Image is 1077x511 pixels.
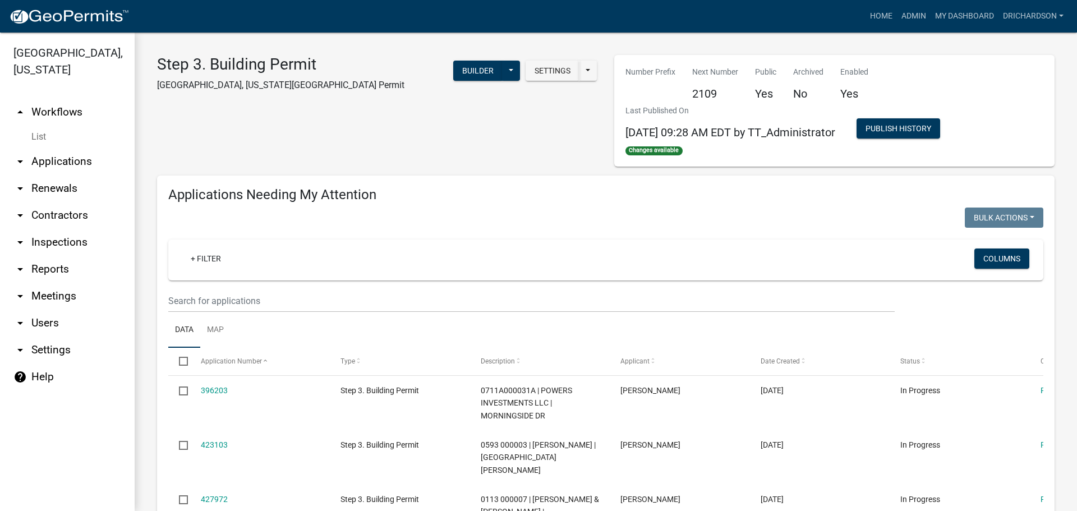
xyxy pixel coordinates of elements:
i: arrow_drop_down [13,263,27,276]
a: Home [866,6,897,27]
a: My Dashboard [931,6,998,27]
span: 0711A000031A | POWERS INVESTMENTS LLC | MORNINGSIDE DR [481,386,572,421]
span: Michael Fitzgerald [620,440,680,449]
span: Mark Rushan [620,495,680,504]
span: Description [481,357,515,365]
a: drichardson [998,6,1068,27]
i: arrow_drop_down [13,209,27,222]
span: In Progress [900,495,940,504]
span: Changes available [625,146,683,155]
p: Next Number [692,66,738,78]
h4: Applications Needing My Attention [168,187,1043,203]
datatable-header-cell: Application Number [190,348,330,375]
a: Map [200,312,231,348]
p: [GEOGRAPHIC_DATA], [US_STATE][GEOGRAPHIC_DATA] Permit [157,79,404,92]
a: 427972 [201,495,228,504]
i: arrow_drop_down [13,289,27,303]
h3: Step 3. Building Permit [157,55,404,74]
button: Publish History [857,118,940,139]
datatable-header-cell: Status [890,348,1030,375]
span: Step 3. Building Permit [340,440,419,449]
span: In Progress [900,386,940,395]
wm-modal-confirm: Workflow Publish History [857,125,940,134]
i: arrow_drop_down [13,343,27,357]
button: Builder [453,61,503,81]
span: Status [900,357,920,365]
button: Settings [526,61,579,81]
span: 03/27/2025 [761,386,784,395]
span: In Progress [900,440,940,449]
span: [DATE] 09:28 AM EDT by TT_Administrator [625,126,835,139]
span: 0593 000003 | HENDERSON KEVIN | OLD HUTCHINSON MILL RD [481,440,596,475]
span: Applicant [620,357,650,365]
h5: Yes [840,87,868,100]
button: Columns [974,248,1029,269]
a: 396203 [201,386,228,395]
p: Enabled [840,66,868,78]
h5: 2109 [692,87,738,100]
p: Number Prefix [625,66,675,78]
span: Type [340,357,355,365]
span: Application Number [201,357,262,365]
datatable-header-cell: Type [330,348,470,375]
datatable-header-cell: Date Created [749,348,890,375]
i: arrow_drop_down [13,155,27,168]
i: arrow_drop_down [13,236,27,249]
h5: No [793,87,823,100]
a: Admin [897,6,931,27]
datatable-header-cell: Applicant [610,348,750,375]
a: 423103 [201,440,228,449]
input: Search for applications [168,289,895,312]
span: Step 3. Building Permit [340,495,419,504]
i: arrow_drop_up [13,105,27,119]
a: + Filter [182,248,230,269]
datatable-header-cell: Description [470,348,610,375]
span: Jacob Greer [620,386,680,395]
h5: Yes [755,87,776,100]
i: help [13,370,27,384]
span: Step 3. Building Permit [340,386,419,395]
i: arrow_drop_down [13,316,27,330]
datatable-header-cell: Select [168,348,190,375]
p: Public [755,66,776,78]
span: Date Created [761,357,800,365]
p: Last Published On [625,105,835,117]
button: Bulk Actions [965,208,1043,228]
p: Archived [793,66,823,78]
i: arrow_drop_down [13,182,27,195]
span: 05/29/2025 [761,495,784,504]
span: 05/19/2025 [761,440,784,449]
a: Data [168,312,200,348]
